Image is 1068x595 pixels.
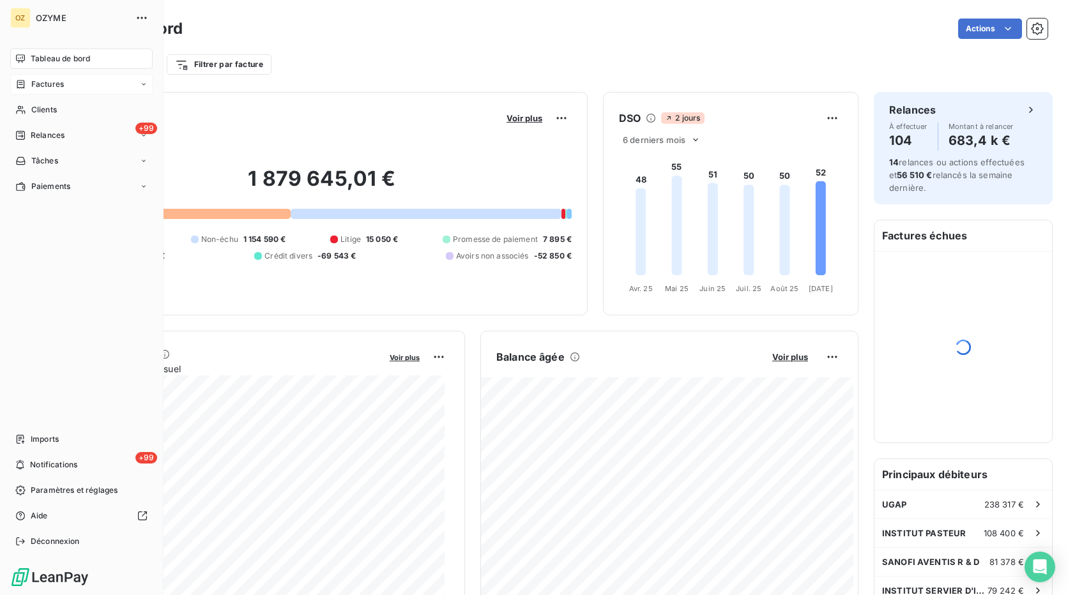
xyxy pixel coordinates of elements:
[984,528,1024,538] span: 108 400 €
[889,123,927,130] span: À effectuer
[534,250,572,262] span: -52 850 €
[167,54,271,75] button: Filtrer par facture
[31,79,64,90] span: Factures
[882,557,979,567] span: SANOFI AVENTIS R & D
[889,130,927,151] h4: 104
[629,284,653,293] tspan: Avr. 25
[135,452,157,463] span: +99
[882,528,966,538] span: INSTITUT PASTEUR
[949,123,1014,130] span: Montant à relancer
[889,157,899,167] span: 14
[496,349,565,365] h6: Balance âgée
[10,506,153,526] a: Aide
[623,135,685,145] span: 6 derniers mois
[503,112,546,124] button: Voir plus
[31,181,70,192] span: Paiements
[386,351,423,363] button: Voir plus
[1025,552,1055,582] div: Open Intercom Messenger
[665,284,689,293] tspan: Mai 25
[699,284,726,293] tspan: Juin 25
[366,234,398,245] span: 15 050 €
[135,123,157,134] span: +99
[770,284,798,293] tspan: Août 25
[456,250,529,262] span: Avoirs non associés
[768,351,812,363] button: Voir plus
[30,459,77,471] span: Notifications
[31,536,80,547] span: Déconnexion
[340,234,361,245] span: Litige
[243,234,286,245] span: 1 154 590 €
[874,459,1052,490] h6: Principaux débiteurs
[889,102,936,117] h6: Relances
[31,433,59,445] span: Imports
[31,155,58,167] span: Tâches
[619,110,641,126] h6: DSO
[36,13,128,23] span: OZYME
[661,112,704,124] span: 2 jours
[874,220,1052,251] h6: Factures échues
[984,499,1024,509] span: 238 317 €
[949,130,1014,151] h4: 683,4 k €
[72,166,572,204] h2: 1 879 645,01 €
[958,19,1022,39] button: Actions
[317,250,356,262] span: -69 543 €
[31,53,90,64] span: Tableau de bord
[889,157,1025,193] span: relances ou actions effectuées et relancés la semaine dernière.
[390,353,420,362] span: Voir plus
[264,250,312,262] span: Crédit divers
[882,499,907,509] span: UGAP
[31,485,118,496] span: Paramètres et réglages
[772,352,808,362] span: Voir plus
[10,8,31,28] div: OZ
[31,130,65,141] span: Relances
[31,104,57,116] span: Clients
[507,113,542,123] span: Voir plus
[543,234,572,245] span: 7 895 €
[453,234,538,245] span: Promesse de paiement
[31,510,48,522] span: Aide
[10,567,89,587] img: Logo LeanPay
[72,362,381,375] span: Chiffre d'affaires mensuel
[809,284,833,293] tspan: [DATE]
[989,557,1024,567] span: 81 378 €
[201,234,238,245] span: Non-échu
[736,284,761,293] tspan: Juil. 25
[897,170,932,180] span: 56 510 €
